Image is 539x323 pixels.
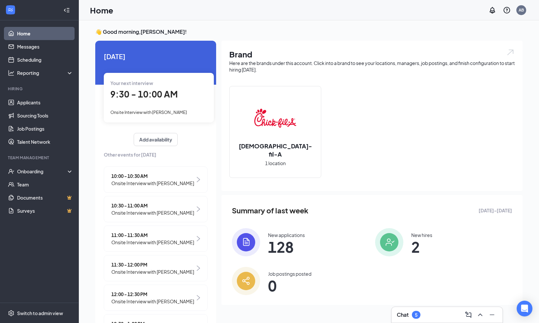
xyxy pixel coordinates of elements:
span: Onsite Interview with [PERSON_NAME] [110,110,187,115]
span: 9:30 - 10:00 AM [110,89,178,99]
svg: Collapse [63,7,70,13]
button: ChevronUp [475,310,485,320]
span: [DATE] - [DATE] [479,207,512,214]
div: Job postings posted [268,270,311,277]
svg: Analysis [8,70,14,76]
h2: [DEMOGRAPHIC_DATA]-fil-A [230,142,321,158]
a: Talent Network [17,135,73,148]
span: Onsite Interview with [PERSON_NAME] [111,268,194,275]
img: icon [232,228,260,256]
span: 10:00 - 10:30 AM [111,172,194,180]
svg: UserCheck [8,168,14,175]
svg: Minimize [488,311,496,319]
img: icon [232,267,260,295]
h1: Brand [229,49,515,60]
span: 10:30 - 11:00 AM [111,202,194,209]
span: 1 location [265,160,286,167]
span: Onsite Interview with [PERSON_NAME] [111,209,194,216]
span: [DATE] [104,51,208,61]
span: 128 [268,241,305,253]
svg: Settings [8,310,14,316]
button: Add availability [134,133,178,146]
a: Team [17,178,73,191]
span: Onsite Interview with [PERSON_NAME] [111,180,194,187]
div: Reporting [17,70,74,76]
div: Open Intercom Messenger [517,301,532,316]
svg: ComposeMessage [464,311,472,319]
button: Minimize [487,310,497,320]
svg: QuestionInfo [503,6,511,14]
span: 11:00 - 11:30 AM [111,231,194,239]
svg: Notifications [488,6,496,14]
span: Onsite Interview with [PERSON_NAME] [111,298,194,305]
a: Scheduling [17,53,73,66]
span: Your next interview [110,80,153,86]
span: 11:30 - 12:00 PM [111,261,194,268]
a: Applicants [17,96,73,109]
div: Onboarding [17,168,68,175]
a: DocumentsCrown [17,191,73,204]
div: Here are the brands under this account. Click into a brand to see your locations, managers, job p... [229,60,515,73]
span: 2 [411,241,432,253]
a: Sourcing Tools [17,109,73,122]
a: SurveysCrown [17,204,73,217]
h3: 👋 Good morning, [PERSON_NAME] ! [95,28,523,35]
a: Home [17,27,73,40]
svg: ChevronUp [476,311,484,319]
button: ComposeMessage [463,310,474,320]
img: icon [375,228,403,256]
div: New hires [411,232,432,238]
span: 12:00 - 12:30 PM [111,291,194,298]
div: AB [519,7,524,13]
div: New applications [268,232,305,238]
h3: Chat [397,311,409,318]
img: Chick-fil-A [254,97,296,139]
span: Summary of last week [232,205,308,216]
div: Team Management [8,155,72,161]
div: Switch to admin view [17,310,63,316]
span: Other events for [DATE] [104,151,208,158]
a: Messages [17,40,73,53]
div: Hiring [8,86,72,92]
span: 0 [268,280,311,291]
h1: Home [90,5,113,16]
svg: WorkstreamLogo [7,7,14,13]
a: Job Postings [17,122,73,135]
img: open.6027fd2a22e1237b5b06.svg [506,49,515,56]
div: 5 [415,312,417,318]
span: Onsite Interview with [PERSON_NAME] [111,239,194,246]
